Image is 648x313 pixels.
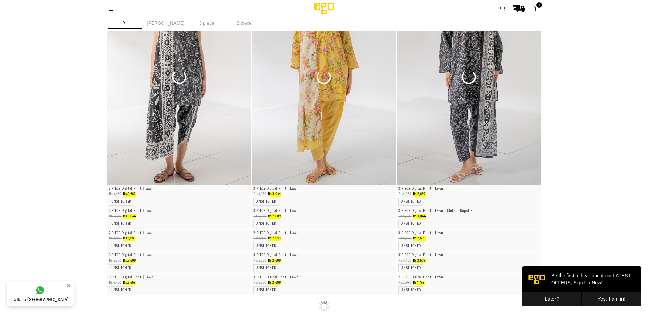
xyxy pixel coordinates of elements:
[105,6,117,11] a: Menu
[233,209,249,216] label: 30% off
[413,192,426,196] span: Rs.2,669
[7,281,74,306] a: Talk to [GEOGRAPHIC_DATA]
[398,192,411,196] span: Rs.4,450
[111,200,131,204] label: UNSTITCHED
[497,2,510,15] a: Search
[253,186,394,191] p: 3 PIECE Digital Print | Lawn
[123,192,136,196] span: Rs.2,669
[109,192,122,196] span: Rs.4,450
[190,17,224,29] li: 3 piece
[401,200,421,204] label: UNSTITCHED
[109,186,250,191] p: 3 PIECE Digital Print | Lawn
[398,209,421,216] label: Unstitched
[256,200,276,204] label: UNSTITCHED
[253,209,276,216] label: Unstitched
[253,192,266,196] span: Rs.4,350
[522,266,641,306] iframe: webpush-onsite
[109,209,131,216] label: Unstitched
[522,209,539,216] label: 30% off
[108,17,142,29] li: All
[65,280,73,291] button: ×
[295,2,353,15] img: Ego
[398,186,539,191] p: 3 PIECE Digital Print | Lawn
[378,209,394,216] label: 40% off
[528,2,540,15] a: 0
[268,192,281,196] span: Rs.3,044
[536,2,542,8] span: 0
[227,17,261,29] li: 2 piece
[146,17,186,29] li: [PERSON_NAME]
